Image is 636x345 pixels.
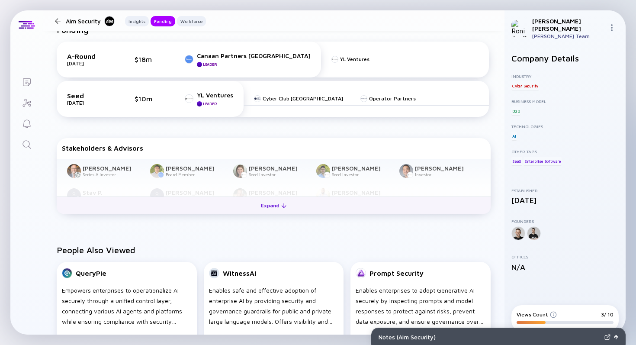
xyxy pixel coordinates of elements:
div: [DATE] [67,100,110,106]
a: Lists [10,71,43,92]
div: Notes ( Aim Security ) [379,333,601,341]
div: Leader [203,62,217,67]
div: [DATE] [67,60,110,67]
div: Cyber Security [511,81,539,90]
div: N/A [511,263,619,272]
div: Views Count [517,311,557,318]
div: Operator Partners [369,95,416,102]
a: Investor Map [10,92,43,113]
a: Cyber Club [GEOGRAPHIC_DATA] [254,95,343,102]
div: SaaS [511,157,522,165]
h2: Company Details [511,53,619,63]
div: $18m [135,55,161,63]
div: AI [511,132,517,140]
div: B2B [511,106,520,115]
div: Enables enterprises to adopt Generative AI securely by inspecting prompts and model responses to ... [356,285,485,327]
a: Canaan Partners [GEOGRAPHIC_DATA]Leader [185,52,311,67]
div: Founders [511,219,619,224]
div: Enables safe and effective adoption of enterprise AI by providing security and governance guardra... [209,285,339,327]
div: Enterprise Software [524,157,562,165]
div: WitnessAI [223,269,256,277]
div: Leader [203,101,217,106]
button: Expand [57,197,491,214]
img: Roni Profile Picture [511,20,529,37]
button: Insights [125,16,149,26]
div: QueryPie [76,269,106,277]
div: Stakeholders & Advisors [62,144,485,152]
div: Cyber Club [GEOGRAPHIC_DATA] [263,95,343,102]
div: YL Ventures [340,56,369,62]
div: Workforce [177,17,206,26]
div: Aim Security [66,16,115,26]
div: YL Ventures [197,91,233,99]
img: Expand Notes [604,334,610,340]
div: Industry [511,74,619,79]
div: Established [511,188,619,193]
div: Insights [125,17,149,26]
a: YL VenturesLeader [185,91,233,106]
a: YL Ventures [331,56,369,62]
div: Other Tags [511,149,619,154]
img: Open Notes [614,335,618,339]
button: Funding [151,16,175,26]
div: Technologies [511,124,619,129]
div: 3/ 10 [601,311,614,318]
a: Operator Partners [360,95,416,102]
h2: People Also Viewed [57,245,491,255]
button: Workforce [177,16,206,26]
div: Canaan Partners [GEOGRAPHIC_DATA] [197,52,311,59]
div: [PERSON_NAME] Team [532,33,605,39]
div: Funding [151,17,175,26]
div: $10m [135,95,161,103]
div: Prompt Security [369,269,424,277]
div: Business Model [511,99,619,104]
div: A-Round [67,52,110,60]
div: Seed [67,92,110,100]
div: Offices [511,254,619,259]
div: Empowers enterprises to operationalize AI securely through a unified control layer, connecting va... [62,285,192,327]
div: [DATE] [511,196,619,205]
a: Reminders [10,113,43,133]
div: [PERSON_NAME] [PERSON_NAME] [532,17,605,32]
img: Menu [608,24,615,31]
a: Search [10,133,43,154]
div: Expand [256,199,292,212]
